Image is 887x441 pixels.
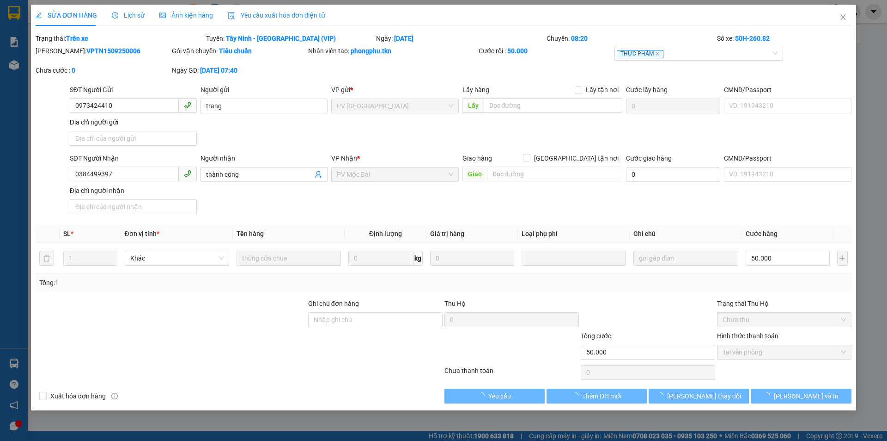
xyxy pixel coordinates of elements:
span: Yêu cầu [488,391,511,401]
span: SL [64,230,71,237]
input: Dọc đường [487,167,622,181]
th: Loại phụ phí [518,225,630,243]
span: Đơn vị tính [125,230,159,237]
div: Tuyến: [205,33,376,43]
div: SĐT Người Nhận [70,153,197,163]
b: Tây Ninh - [GEOGRAPHIC_DATA] (VIP) [226,35,336,42]
span: Giao hàng [462,155,492,162]
span: phone [184,170,191,177]
img: icon [228,12,235,19]
label: Hình thức thanh toán [717,332,778,340]
b: Tiêu chuẩn [219,47,252,55]
span: Chưa thu [723,313,846,327]
label: Cước giao hàng [626,155,672,162]
span: loading [572,392,582,399]
b: 50H-260.82 [735,35,770,42]
div: Địa chỉ người gửi [70,117,197,127]
button: Thêm ĐH mới [547,389,647,404]
span: Thu Hộ [444,300,466,307]
span: picture [159,12,166,19]
div: Người gửi [200,85,328,95]
span: SỬA ĐƠN HÀNG [36,12,97,19]
div: Ngày: [376,33,546,43]
span: Giá trị hàng [430,230,464,237]
span: kg [413,251,423,266]
div: Chưa cước : [36,65,170,75]
div: VP gửi [332,85,459,95]
input: 0 [430,251,514,266]
span: close [656,51,660,56]
button: [PERSON_NAME] thay đổi [649,389,749,404]
span: loading [657,392,667,399]
span: Tại văn phòng [723,345,846,359]
div: Tổng: 1 [39,278,342,288]
span: loading [478,392,488,399]
input: Địa chỉ của người nhận [70,199,197,214]
input: Địa chỉ của người gửi [70,131,197,146]
span: Ảnh kiện hàng [159,12,213,19]
b: [DATE] [395,35,414,42]
div: Ngày GD: [172,65,306,75]
b: 0 [72,67,75,74]
button: delete [39,251,54,266]
button: Close [830,5,856,31]
span: Định lượng [369,230,402,237]
span: [GEOGRAPHIC_DATA] tận nơi [530,153,622,163]
span: Giao [462,167,487,181]
span: [PERSON_NAME] và In [774,391,838,401]
div: Gói vận chuyển: [172,46,306,56]
button: [PERSON_NAME] và In [751,389,851,404]
div: Chuyến: [546,33,716,43]
span: Lấy tận nơi [582,85,622,95]
label: Ghi chú đơn hàng [308,300,359,307]
span: [PERSON_NAME] thay đổi [667,391,741,401]
b: phongphu.tkn [351,47,391,55]
input: Ghi Chú [634,251,738,266]
div: Chưa thanh toán [443,366,580,382]
b: [DATE] 07:40 [200,67,237,74]
span: Yêu cầu xuất hóa đơn điện tử [228,12,325,19]
b: 08:20 [571,35,588,42]
input: VD: Bàn, Ghế [237,251,341,266]
input: Cước lấy hàng [626,99,720,113]
b: 50.000 [507,47,528,55]
div: [PERSON_NAME]: [36,46,170,56]
span: edit [36,12,42,19]
span: close [839,13,847,21]
button: plus [837,251,847,266]
input: Cước giao hàng [626,167,720,182]
span: Lấy [462,98,484,113]
div: Nhân viên tạo: [308,46,477,56]
span: Khác [130,251,224,265]
span: VP Nhận [332,155,358,162]
span: Xuất hóa đơn hàng [47,391,109,401]
span: Lấy hàng [462,86,489,93]
span: loading [764,392,774,399]
div: Địa chỉ người nhận [70,186,197,196]
div: Người nhận [200,153,328,163]
span: Thêm ĐH mới [582,391,621,401]
span: user-add [315,171,322,178]
span: Lịch sử [112,12,145,19]
div: Số xe: [716,33,852,43]
div: SĐT Người Gửi [70,85,197,95]
span: Cước hàng [746,230,778,237]
span: info-circle [111,393,118,399]
span: Tổng cước [581,332,611,340]
button: Yêu cầu [444,389,545,404]
span: Tên hàng [237,230,264,237]
th: Ghi chú [630,225,742,243]
span: PV Tây Ninh [337,99,453,113]
div: CMND/Passport [724,85,851,95]
b: Trên xe [66,35,88,42]
b: VPTN1509250006 [86,47,140,55]
span: phone [184,101,191,109]
span: clock-circle [112,12,118,19]
div: Trạng thái: [35,33,205,43]
div: Trạng thái Thu Hộ [717,298,851,309]
label: Cước lấy hàng [626,86,668,93]
div: CMND/Passport [724,153,851,163]
input: Ghi chú đơn hàng [308,312,443,327]
span: PV Mộc Bài [337,168,453,181]
div: Cước rồi : [479,46,613,56]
